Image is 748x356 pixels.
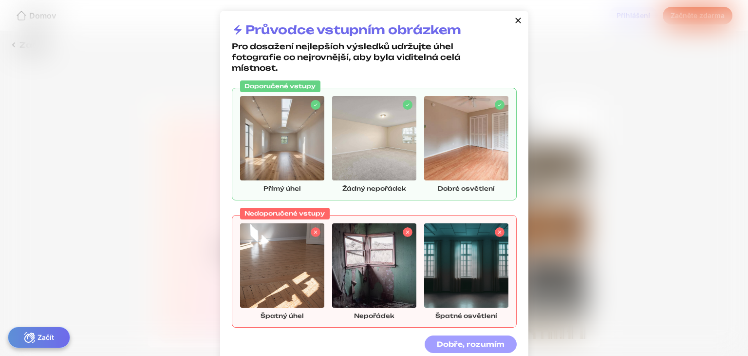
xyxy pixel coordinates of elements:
font: Přímý úhel [263,185,301,192]
font: Špatný úhel [261,312,304,319]
font: Dobré osvětlení [438,185,495,192]
img: nonrecommendedImageEmpty2.png [332,223,416,308]
img: emptyBedroomImage4.jpg [424,96,508,180]
font: Pro dosažení nejlepších výsledků udržujte úhel fotografie co nejrovnější, aby byla viditelná celá... [232,41,461,73]
img: emptyLivingRoomImage1.jpg [240,96,324,180]
font: Dobře, rozumím [437,340,505,348]
font: Doporučené vstupy [244,82,316,90]
font: Špatné osvětlení [435,312,497,319]
font: Začít [37,333,54,341]
font: Průvodce vstupním obrázkem [245,22,461,37]
img: nonrecommendedImageEmpty1.png [240,223,324,308]
font: Nedoporučené vstupy [244,210,325,217]
img: emptyBedroomImage7.jpg [332,96,416,180]
img: nonrecommendedImageEmpty3.jpg [424,223,508,308]
font: Nepořádek [354,312,394,319]
font: Žádný nepořádek [342,185,406,192]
